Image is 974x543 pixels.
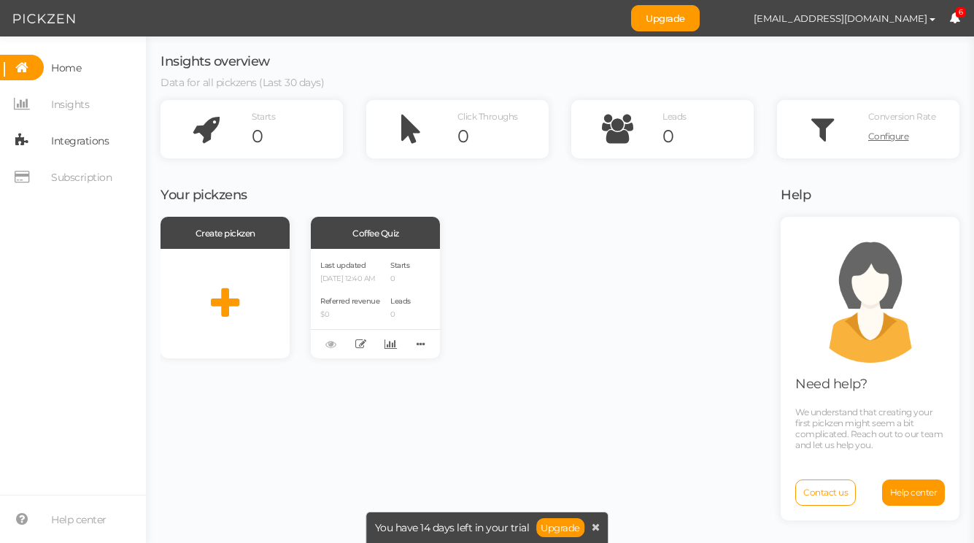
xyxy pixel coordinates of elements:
span: Your pickzens [161,187,247,203]
span: Help center [51,508,107,531]
span: 6 [956,7,966,18]
span: Create pickzen [196,228,255,239]
span: Insights overview [161,53,270,69]
span: Need help? [795,376,867,392]
p: [DATE] 12:40 AM [320,274,379,284]
span: Leads [390,296,411,306]
a: Upgrade [536,518,584,537]
span: Insights [51,93,89,116]
span: You have 14 days left in your trial [375,523,530,533]
span: Contact us [803,487,848,498]
div: Last updated [DATE] 12:40 AM Referred revenue $0 Starts 0 Leads 0 [311,249,440,358]
div: 0 [662,126,754,147]
p: 0 [390,310,411,320]
div: 0 [252,126,343,147]
span: Data for all pickzens (Last 30 days) [161,76,324,89]
span: Referred revenue [320,296,379,306]
a: Help center [882,480,946,506]
a: Configure [868,126,959,147]
span: Leads [662,111,687,122]
span: Starts [390,261,409,270]
span: Last updated [320,261,366,270]
a: Upgrade [631,5,700,31]
span: Integrations [51,129,109,153]
span: Help center [890,487,938,498]
span: Subscription [51,166,112,189]
span: Configure [868,131,909,142]
div: Coffee Quiz [311,217,440,249]
span: Click Throughs [457,111,518,122]
button: [EMAIL_ADDRESS][DOMAIN_NAME] [740,6,949,31]
span: We understand that creating your first pickzen might seem a bit complicated. Reach out to our tea... [795,407,943,450]
span: [EMAIL_ADDRESS][DOMAIN_NAME] [754,12,927,24]
img: support.png [805,231,936,363]
span: Starts [252,111,275,122]
img: 51996efa08c13a0170996c46f80093ff [714,6,740,31]
span: Help [781,187,811,203]
p: 0 [390,274,411,284]
span: Conversion Rate [868,111,936,122]
span: Home [51,56,81,80]
p: $0 [320,310,379,320]
div: 0 [457,126,549,147]
img: Pickzen logo [13,10,75,28]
